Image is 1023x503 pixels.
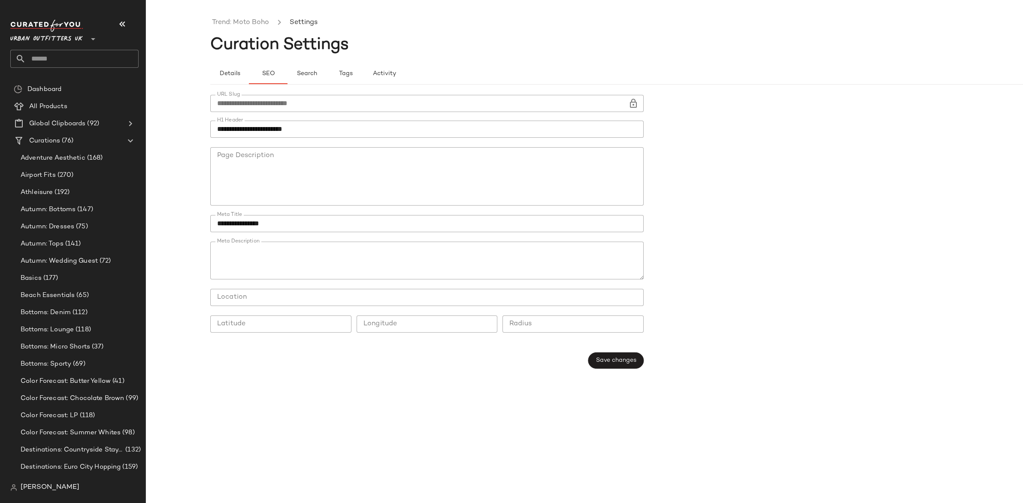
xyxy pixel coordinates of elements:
[64,239,81,249] span: (141)
[21,342,90,352] span: Bottoms: Micro Shorts
[596,357,636,364] span: Save changes
[85,153,103,163] span: (168)
[98,256,111,266] span: (72)
[75,291,89,300] span: (65)
[21,291,75,300] span: Beach Essentials
[21,445,124,455] span: Destinations: Countryside Staycation
[212,17,269,28] a: Trend: Moto Boho
[21,256,98,266] span: Autumn: Wedding Guest
[21,239,64,249] span: Autumn: Tops
[10,29,83,45] span: Urban Outfitters UK
[21,394,124,403] span: Color Forecast: Chocolate Brown
[27,85,61,94] span: Dashboard
[261,70,275,77] span: SEO
[21,170,56,180] span: Airport Fits
[21,273,42,283] span: Basics
[78,411,95,421] span: (118)
[21,376,111,386] span: Color Forecast: Butter Yellow
[71,359,85,369] span: (69)
[21,222,74,232] span: Autumn: Dresses
[74,325,91,335] span: (118)
[372,70,396,77] span: Activity
[10,20,83,32] img: cfy_white_logo.C9jOOHJF.svg
[210,36,349,54] span: Curation Settings
[121,462,138,472] span: (159)
[297,70,317,77] span: Search
[10,484,17,491] img: svg%3e
[71,308,88,318] span: (112)
[74,222,88,232] span: (75)
[60,136,73,146] span: (76)
[21,462,121,472] span: Destinations: Euro City Hopping
[288,17,319,28] li: Settings
[21,325,74,335] span: Bottoms: Lounge
[29,136,60,146] span: Curations
[21,359,71,369] span: Bottoms: Sporty
[21,188,53,197] span: Athleisure
[21,411,78,421] span: Color Forecast: LP
[90,342,104,352] span: (37)
[219,70,240,77] span: Details
[21,308,71,318] span: Bottoms: Denim
[85,119,99,129] span: (92)
[29,102,67,112] span: All Products
[21,428,121,438] span: Color Forecast: Summer Whites
[124,394,138,403] span: (99)
[121,428,135,438] span: (98)
[56,170,74,180] span: (270)
[42,273,58,283] span: (177)
[53,188,70,197] span: (192)
[14,85,22,94] img: svg%3e
[21,153,85,163] span: Adventure Aesthetic
[124,445,141,455] span: (132)
[76,205,93,215] span: (147)
[588,352,644,369] button: Save changes
[338,70,352,77] span: Tags
[29,119,85,129] span: Global Clipboards
[21,205,76,215] span: Autumn: Bottoms
[21,482,79,493] span: [PERSON_NAME]
[111,376,124,386] span: (41)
